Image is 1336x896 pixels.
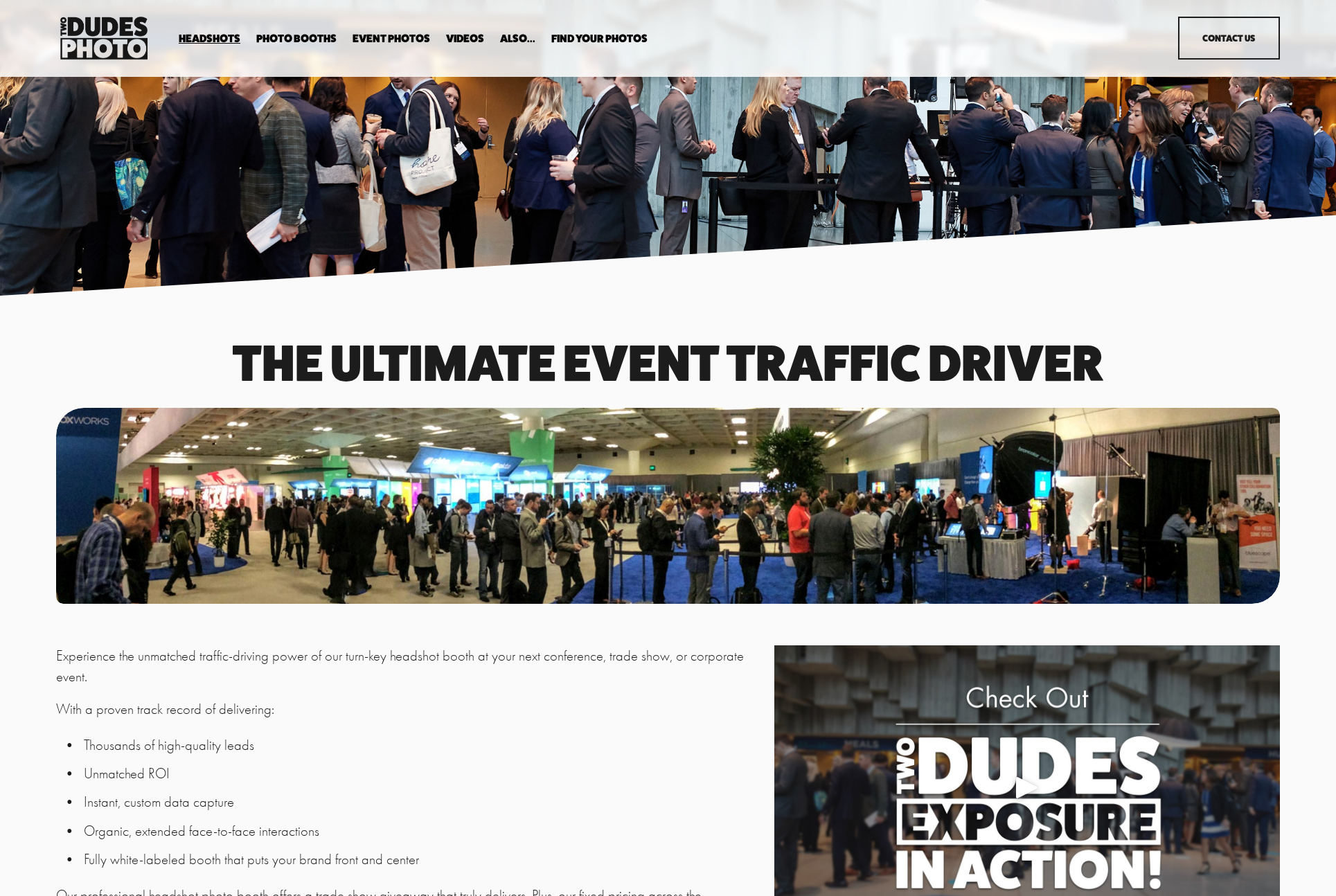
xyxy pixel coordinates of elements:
[256,33,337,46] a: folder dropdown
[56,645,767,688] p: Experience the unmatched traffic-driving power of our turn-key headshot booth at your next confer...
[179,33,240,44] span: Headshots
[179,33,240,46] a: folder dropdown
[551,33,648,46] a: folder dropdown
[551,33,648,44] span: Find Your Photos
[56,13,152,63] img: Two Dudes Photo | Headshots, Portraits &amp; Photo Booths
[84,735,767,756] p: Thousands of high-quality leads
[1010,771,1044,804] div: Play
[500,33,535,46] a: folder dropdown
[500,33,535,44] span: Also...
[256,33,337,44] span: Photo Booths
[84,821,767,842] p: Organic, extended face-to-face interactions
[446,33,484,46] a: Videos
[84,791,767,813] p: Instant, custom data capture
[84,763,767,785] p: Unmatched ROI
[1178,17,1280,60] a: Contact Us
[56,699,767,720] p: With a proven track record of delivering:
[84,849,767,870] p: Fully white-labeled booth that puts your brand front and center
[353,33,430,46] a: Event Photos
[56,340,1280,386] h1: The Ultimate event traffic driver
